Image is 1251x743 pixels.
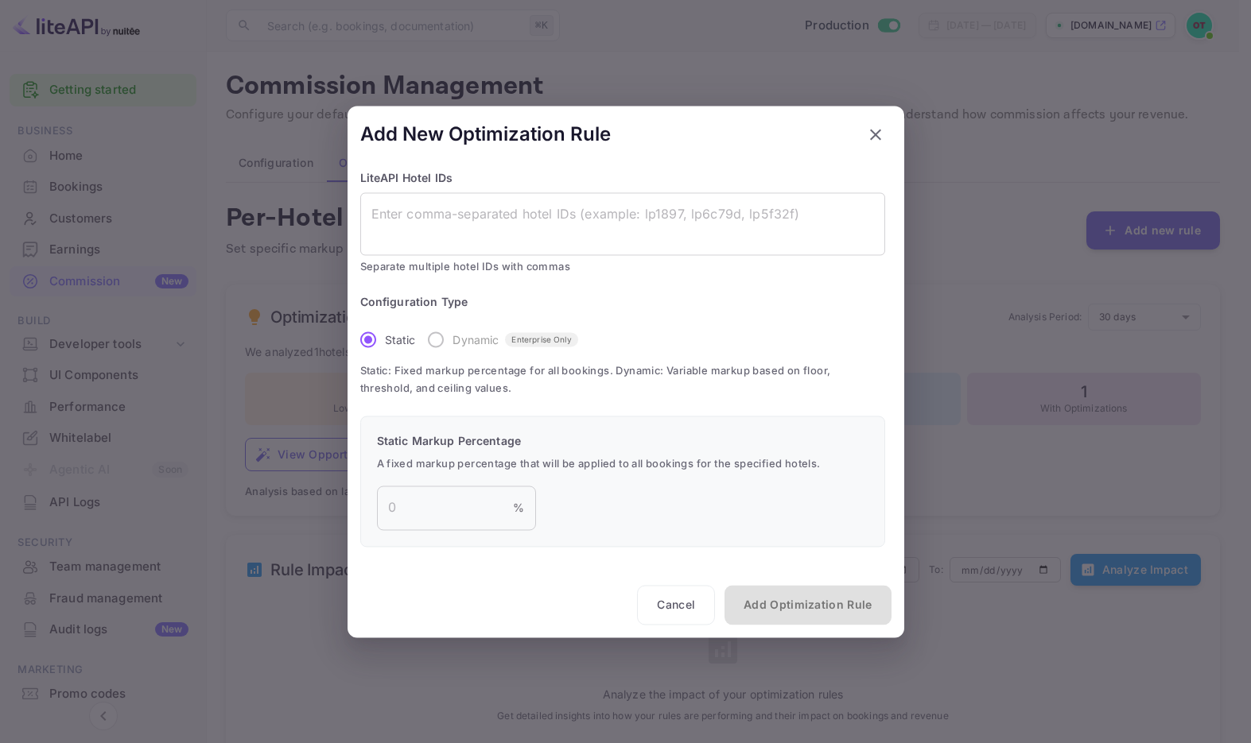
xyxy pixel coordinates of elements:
[360,363,885,397] span: Static: Fixed markup percentage for all bookings. Dynamic: Variable markup based on floor, thresh...
[377,433,868,450] p: Static Markup Percentage
[637,585,715,625] button: Cancel
[513,500,524,517] p: %
[360,122,611,147] h5: Add New Optimization Rule
[505,334,577,346] span: Enterprise Only
[360,169,885,186] p: LiteAPI Hotel IDs
[377,456,868,474] span: A fixed markup percentage that will be applied to all bookings for the specified hotels.
[360,294,468,310] legend: Configuration Type
[453,331,499,348] p: Dynamic
[377,486,514,530] input: 0
[385,331,416,348] span: Static
[360,258,885,276] span: Separate multiple hotel IDs with commas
